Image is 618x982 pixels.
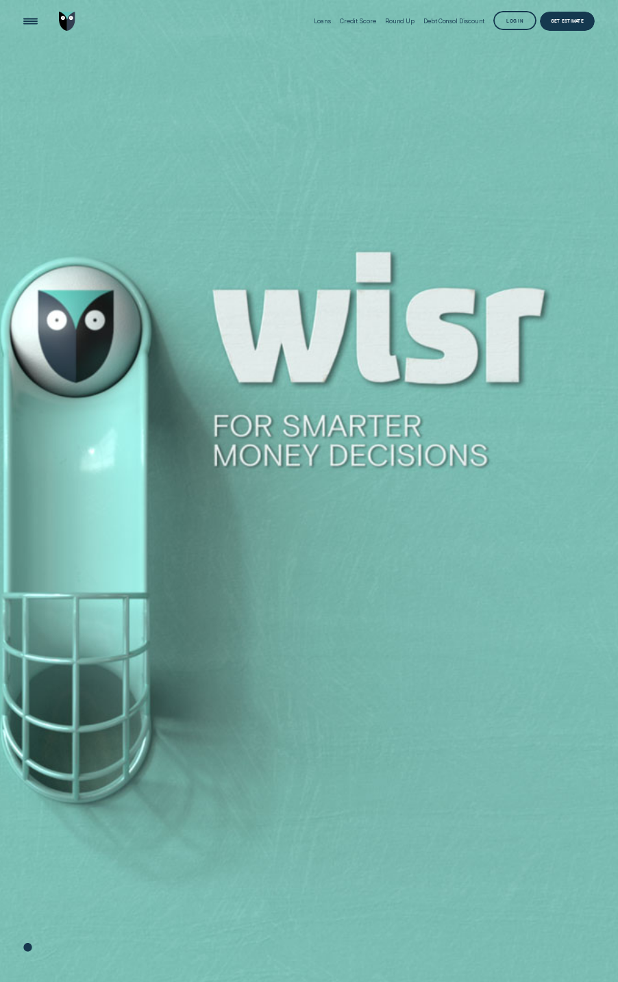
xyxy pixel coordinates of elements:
a: Get Estimate [540,12,594,31]
div: Round Up [385,17,415,25]
button: Log in [493,11,536,30]
img: Wisr [59,12,75,31]
div: Credit Score [340,17,376,25]
div: Debt Consol Discount [423,17,484,25]
div: Loans [314,17,331,25]
button: Open Menu [21,12,40,31]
